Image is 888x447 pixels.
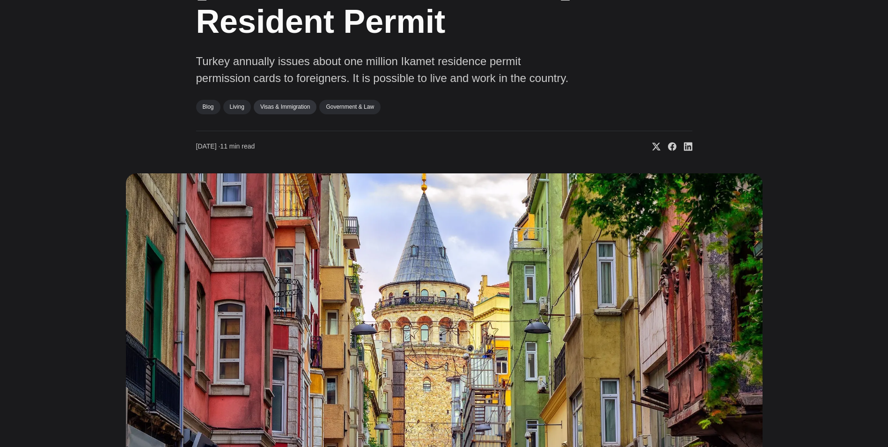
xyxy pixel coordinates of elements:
a: Visas & Immigration [254,100,316,114]
a: Government & Law [319,100,381,114]
a: Share on X [645,142,660,151]
a: Blog [196,100,220,114]
p: Turkey annually issues about one million Ikamet residence permit permission cards to foreigners. ... [196,53,571,87]
span: [DATE] ∙ [196,142,220,150]
a: Share on Linkedin [676,142,692,151]
time: 11 min read [196,142,255,151]
a: Living [223,100,251,114]
a: Share on Facebook [660,142,676,151]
